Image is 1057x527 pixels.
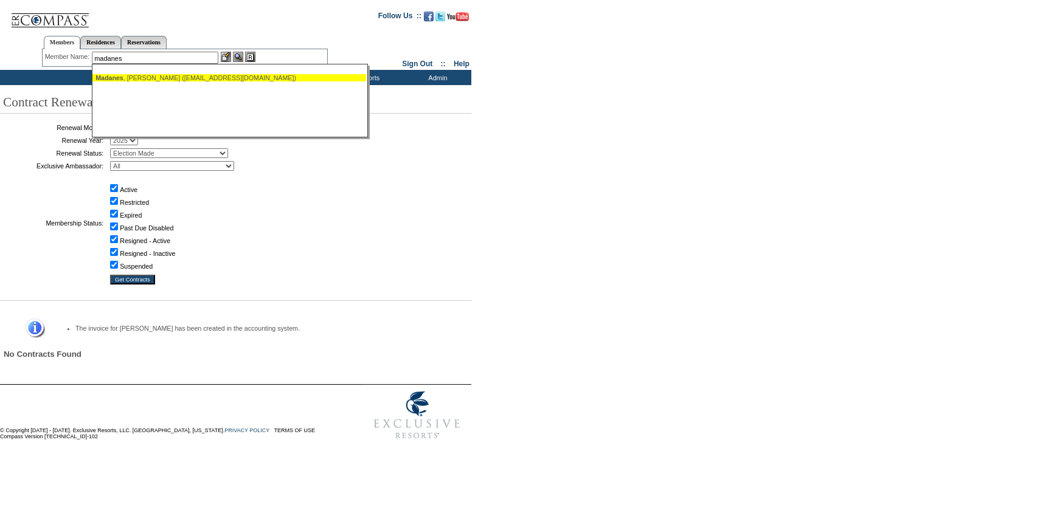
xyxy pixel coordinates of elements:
[441,60,446,68] span: ::
[10,3,89,28] img: Compass Home
[233,52,243,62] img: View
[447,12,469,21] img: Subscribe to our YouTube Channel
[75,325,449,332] li: The invoice for [PERSON_NAME] has been created in the accounting system.
[44,36,81,49] a: Members
[45,52,92,62] div: Member Name:
[454,60,470,68] a: Help
[80,36,121,49] a: Residences
[435,15,445,22] a: Follow us on Twitter
[3,148,103,158] td: Renewal Status:
[401,70,471,85] td: Admin
[120,263,153,270] label: Suspended
[245,52,255,62] img: Reservations
[110,275,155,284] input: Get Contracts
[424,12,434,21] img: Become our fan on Facebook
[224,427,269,433] a: PRIVACY POLICY
[3,136,103,145] td: Renewal Year:
[274,427,316,433] a: TERMS OF USE
[3,174,103,272] td: Membership Status:
[424,15,434,22] a: Become our fan on Facebook
[120,224,173,232] label: Past Due Disabled
[3,161,103,171] td: Exclusive Ambassador:
[120,212,142,219] label: Expired
[120,250,175,257] label: Resigned - Inactive
[362,385,471,446] img: Exclusive Resorts
[221,52,231,62] img: b_edit.gif
[3,123,103,133] td: Renewal Month:
[435,12,445,21] img: Follow us on Twitter
[121,36,167,49] a: Reservations
[402,60,432,68] a: Sign Out
[447,15,469,22] a: Subscribe to our YouTube Channel
[95,74,363,81] div: , [PERSON_NAME] ([EMAIL_ADDRESS][DOMAIN_NAME])
[18,319,45,339] img: Information Message
[4,350,81,359] span: No Contracts Found
[120,186,137,193] label: Active
[120,199,149,206] label: Restricted
[120,237,170,244] label: Resigned - Active
[95,74,123,81] span: Madanes
[378,10,421,25] td: Follow Us ::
